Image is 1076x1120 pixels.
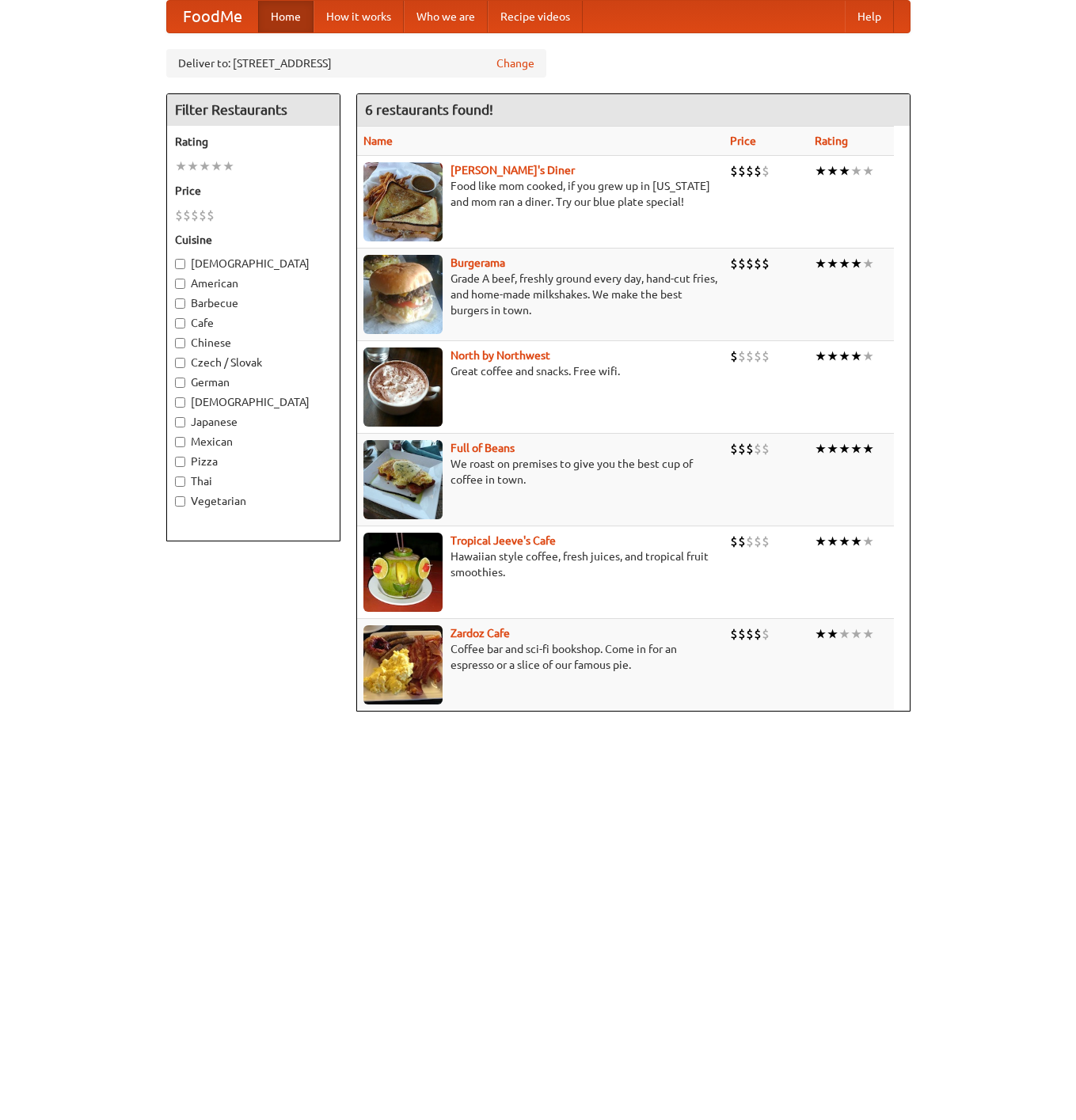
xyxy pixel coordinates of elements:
[730,440,738,457] li: $
[199,158,211,175] li: ★
[862,440,874,457] li: ★
[175,183,332,199] h5: Price
[838,255,850,272] li: ★
[365,102,493,117] ng-pluralize: 6 restaurants found!
[167,1,258,32] a: FoodMe
[730,347,738,365] li: $
[738,162,746,180] li: $
[175,397,185,408] input: [DEMOGRAPHIC_DATA]
[845,1,894,32] a: Help
[754,162,762,180] li: $
[191,207,199,224] li: $
[746,625,754,643] li: $
[175,338,185,348] input: Chinese
[746,533,754,550] li: $
[488,1,583,32] a: Recipe videos
[746,347,754,365] li: $
[175,374,332,390] label: German
[754,625,762,643] li: $
[815,135,848,147] a: Rating
[754,440,762,457] li: $
[175,207,183,224] li: $
[827,347,838,365] li: ★
[815,440,827,457] li: ★
[827,625,838,643] li: ★
[730,162,738,180] li: $
[827,440,838,457] li: ★
[762,440,770,457] li: $
[738,533,746,550] li: $
[363,533,443,612] img: jeeves.jpg
[175,315,332,331] label: Cafe
[815,533,827,550] li: ★
[754,347,762,365] li: $
[363,456,717,488] p: We roast on premises to give you the best cup of coffee in town.
[222,158,234,175] li: ★
[827,162,838,180] li: ★
[862,162,874,180] li: ★
[199,207,207,224] li: $
[838,440,850,457] li: ★
[175,493,332,509] label: Vegetarian
[175,414,332,430] label: Japanese
[175,476,185,487] input: Thai
[850,533,862,550] li: ★
[363,549,717,580] p: Hawaiian style coffee, fresh juices, and tropical fruit smoothies.
[451,442,515,454] a: Full of Beans
[175,259,185,269] input: [DEMOGRAPHIC_DATA]
[754,533,762,550] li: $
[838,625,850,643] li: ★
[175,279,185,289] input: American
[166,49,546,78] div: Deliver to: [STREET_ADDRESS]
[451,164,575,177] a: [PERSON_NAME]'s Diner
[404,1,488,32] a: Who we are
[862,255,874,272] li: ★
[730,625,738,643] li: $
[730,135,756,147] a: Price
[175,295,332,311] label: Barbecue
[496,55,534,71] a: Change
[815,255,827,272] li: ★
[827,255,838,272] li: ★
[167,94,340,126] h4: Filter Restaurants
[183,207,191,224] li: $
[838,162,850,180] li: ★
[175,275,332,291] label: American
[175,158,187,175] li: ★
[175,256,332,271] label: [DEMOGRAPHIC_DATA]
[175,417,185,427] input: Japanese
[175,335,332,351] label: Chinese
[738,347,746,365] li: $
[754,255,762,272] li: $
[838,533,850,550] li: ★
[850,625,862,643] li: ★
[850,255,862,272] li: ★
[838,347,850,365] li: ★
[363,178,717,210] p: Food like mom cooked, if you grew up in [US_STATE] and mom ran a diner. Try our blue plate special!
[451,349,550,362] a: North by Northwest
[175,134,332,150] h5: Rating
[175,454,332,469] label: Pizza
[862,533,874,550] li: ★
[451,627,510,640] a: Zardoz Cafe
[175,457,185,467] input: Pizza
[738,255,746,272] li: $
[175,232,332,248] h5: Cuisine
[762,533,770,550] li: $
[451,534,556,547] a: Tropical Jeeve's Cafe
[175,437,185,447] input: Mexican
[815,625,827,643] li: ★
[862,347,874,365] li: ★
[175,434,332,450] label: Mexican
[451,256,505,269] a: Burgerama
[762,162,770,180] li: $
[363,162,443,241] img: sallys.jpg
[730,533,738,550] li: $
[363,440,443,519] img: beans.jpg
